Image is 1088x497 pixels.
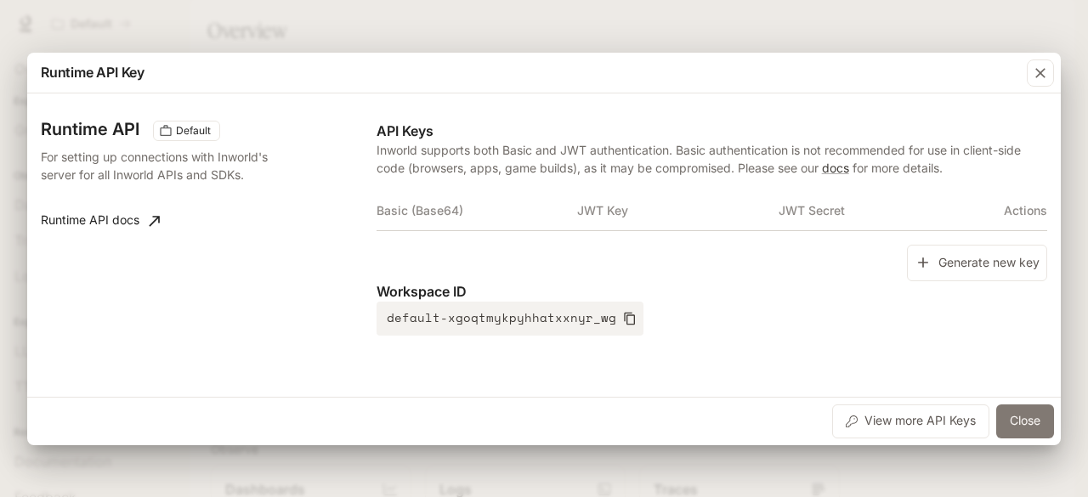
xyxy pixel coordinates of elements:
[377,281,1047,302] p: Workspace ID
[832,404,989,438] button: View more API Keys
[996,404,1054,438] button: Close
[41,121,139,138] h3: Runtime API
[577,190,779,231] th: JWT Key
[822,161,849,175] a: docs
[377,141,1047,177] p: Inworld supports both Basic and JWT authentication. Basic authentication is not recommended for u...
[779,190,980,231] th: JWT Secret
[377,302,643,336] button: default-xgoqtmykpyhhatxxnyr_wg
[41,62,144,82] p: Runtime API Key
[169,123,218,138] span: Default
[41,148,282,184] p: For setting up connections with Inworld's server for all Inworld APIs and SDKs.
[34,204,167,238] a: Runtime API docs
[377,190,578,231] th: Basic (Base64)
[907,245,1047,281] button: Generate new key
[377,121,1047,141] p: API Keys
[153,121,220,141] div: These keys will apply to your current workspace only
[980,190,1047,231] th: Actions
